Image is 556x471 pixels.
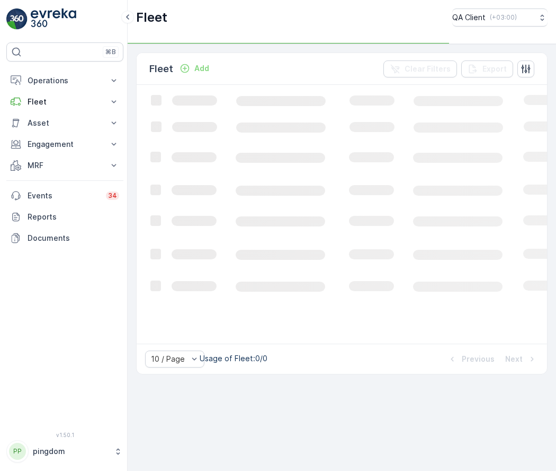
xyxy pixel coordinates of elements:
[6,8,28,30] img: logo
[105,48,116,56] p: ⌘B
[452,12,486,23] p: QA Client
[28,160,102,171] p: MRF
[6,70,123,91] button: Operations
[462,354,495,364] p: Previous
[28,118,102,128] p: Asset
[33,446,109,457] p: pingdom
[482,64,507,74] p: Export
[108,191,117,200] p: 34
[490,13,517,22] p: ( +03:00 )
[452,8,548,27] button: QA Client(+03:00)
[31,8,76,30] img: logo_light-DOdMpM7g.png
[28,233,119,243] p: Documents
[505,354,523,364] p: Next
[504,353,539,365] button: Next
[9,443,26,460] div: PP
[6,206,123,228] a: Reports
[28,190,100,201] p: Events
[6,91,123,112] button: Fleet
[446,353,496,365] button: Previous
[28,75,102,86] p: Operations
[383,60,457,77] button: Clear Filters
[136,9,167,26] p: Fleet
[28,97,102,107] p: Fleet
[6,440,123,463] button: PPpingdom
[28,212,119,222] p: Reports
[405,64,451,74] p: Clear Filters
[6,112,123,134] button: Asset
[461,60,513,77] button: Export
[6,155,123,176] button: MRF
[6,134,123,155] button: Engagement
[175,62,213,75] button: Add
[28,139,102,150] p: Engagement
[149,62,173,76] p: Fleet
[194,63,209,74] p: Add
[6,185,123,206] a: Events34
[6,432,123,438] span: v 1.50.1
[6,228,123,249] a: Documents
[200,353,267,364] p: Usage of Fleet : 0/0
